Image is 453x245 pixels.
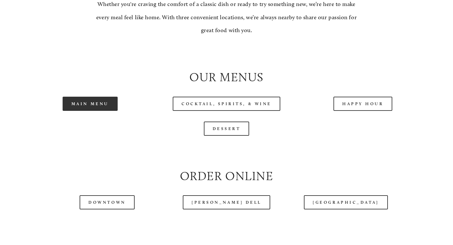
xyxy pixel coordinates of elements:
[27,69,426,86] h2: Our Menus
[204,122,249,136] a: Dessert
[183,195,270,209] a: [PERSON_NAME] Dell
[63,97,118,111] a: Main Menu
[27,168,426,185] h2: Order Online
[304,195,388,209] a: [GEOGRAPHIC_DATA]
[333,97,393,111] a: Happy Hour
[80,195,134,209] a: Downtown
[173,97,280,111] a: Cocktail, Spirits, & Wine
